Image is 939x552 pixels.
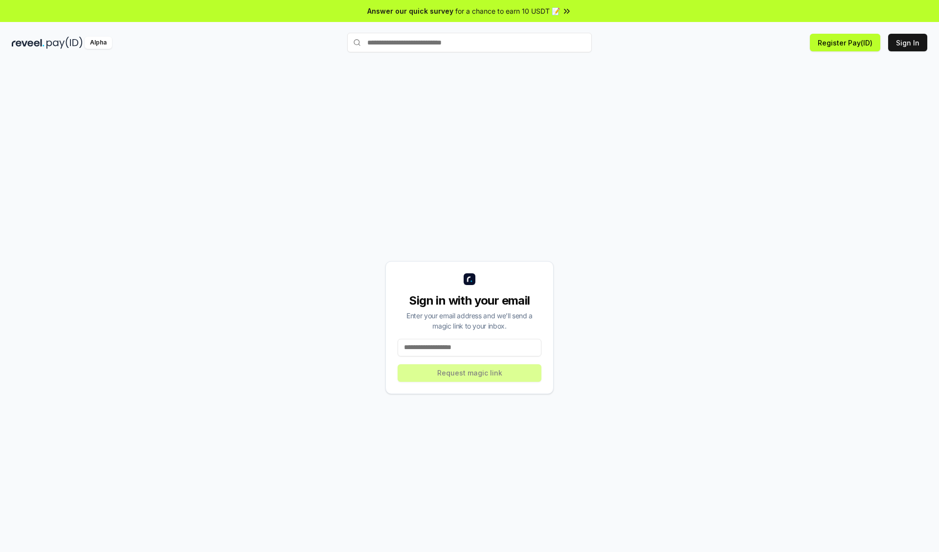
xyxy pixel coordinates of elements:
img: reveel_dark [12,37,45,49]
div: Sign in with your email [398,293,541,309]
img: pay_id [46,37,83,49]
span: for a chance to earn 10 USDT 📝 [455,6,560,16]
button: Sign In [888,34,927,51]
button: Register Pay(ID) [810,34,880,51]
div: Enter your email address and we’ll send a magic link to your inbox. [398,310,541,331]
span: Answer our quick survey [367,6,453,16]
img: logo_small [464,273,475,285]
div: Alpha [85,37,112,49]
